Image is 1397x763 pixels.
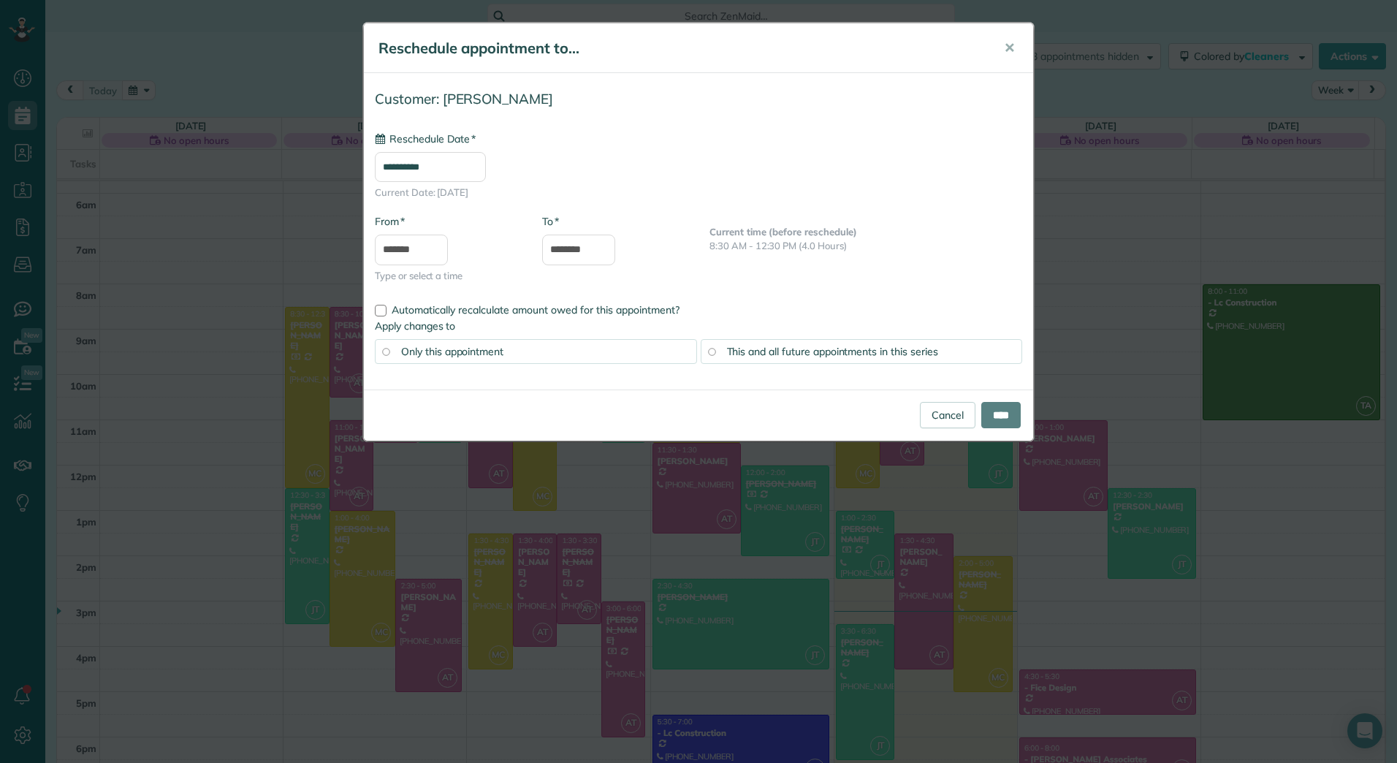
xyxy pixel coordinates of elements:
[727,345,938,358] span: This and all future appointments in this series
[382,348,389,355] input: Only this appointment
[375,319,1022,333] label: Apply changes to
[375,214,405,229] label: From
[401,345,503,358] span: Only this appointment
[708,348,715,355] input: This and all future appointments in this series
[1004,39,1015,56] span: ✕
[375,269,520,283] span: Type or select a time
[709,226,857,238] b: Current time (before reschedule)
[375,186,1022,200] span: Current Date: [DATE]
[542,214,559,229] label: To
[378,38,983,58] h5: Reschedule appointment to...
[375,132,476,146] label: Reschedule Date
[392,303,680,316] span: Automatically recalculate amount owed for this appointment?
[920,402,975,428] a: Cancel
[709,239,1022,253] p: 8:30 AM - 12:30 PM (4.0 Hours)
[375,91,1022,107] h4: Customer: [PERSON_NAME]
